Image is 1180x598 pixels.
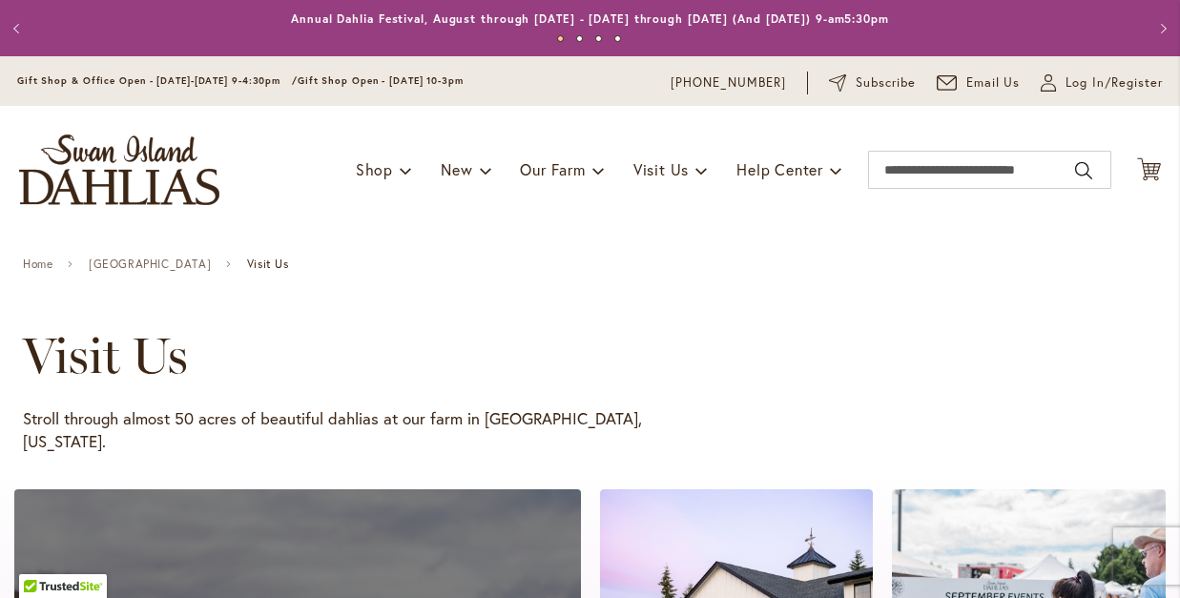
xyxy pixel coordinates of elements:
[829,73,916,93] a: Subscribe
[595,35,602,42] button: 3 of 4
[633,159,689,179] span: Visit Us
[614,35,621,42] button: 4 of 4
[856,73,916,93] span: Subscribe
[671,73,786,93] a: [PHONE_NUMBER]
[966,73,1021,93] span: Email Us
[1066,73,1163,93] span: Log In/Register
[23,407,643,453] p: Stroll through almost 50 acres of beautiful dahlias at our farm in [GEOGRAPHIC_DATA], [US_STATE].
[1041,73,1163,93] a: Log In/Register
[520,159,585,179] span: Our Farm
[89,258,211,271] a: [GEOGRAPHIC_DATA]
[1142,10,1180,48] button: Next
[937,73,1021,93] a: Email Us
[557,35,564,42] button: 1 of 4
[291,11,889,26] a: Annual Dahlia Festival, August through [DATE] - [DATE] through [DATE] (And [DATE]) 9-am5:30pm
[576,35,583,42] button: 2 of 4
[298,74,464,87] span: Gift Shop Open - [DATE] 10-3pm
[17,74,298,87] span: Gift Shop & Office Open - [DATE]-[DATE] 9-4:30pm /
[247,258,289,271] span: Visit Us
[23,258,52,271] a: Home
[23,327,1102,384] h1: Visit Us
[736,159,823,179] span: Help Center
[356,159,393,179] span: Shop
[441,159,472,179] span: New
[19,134,219,205] a: store logo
